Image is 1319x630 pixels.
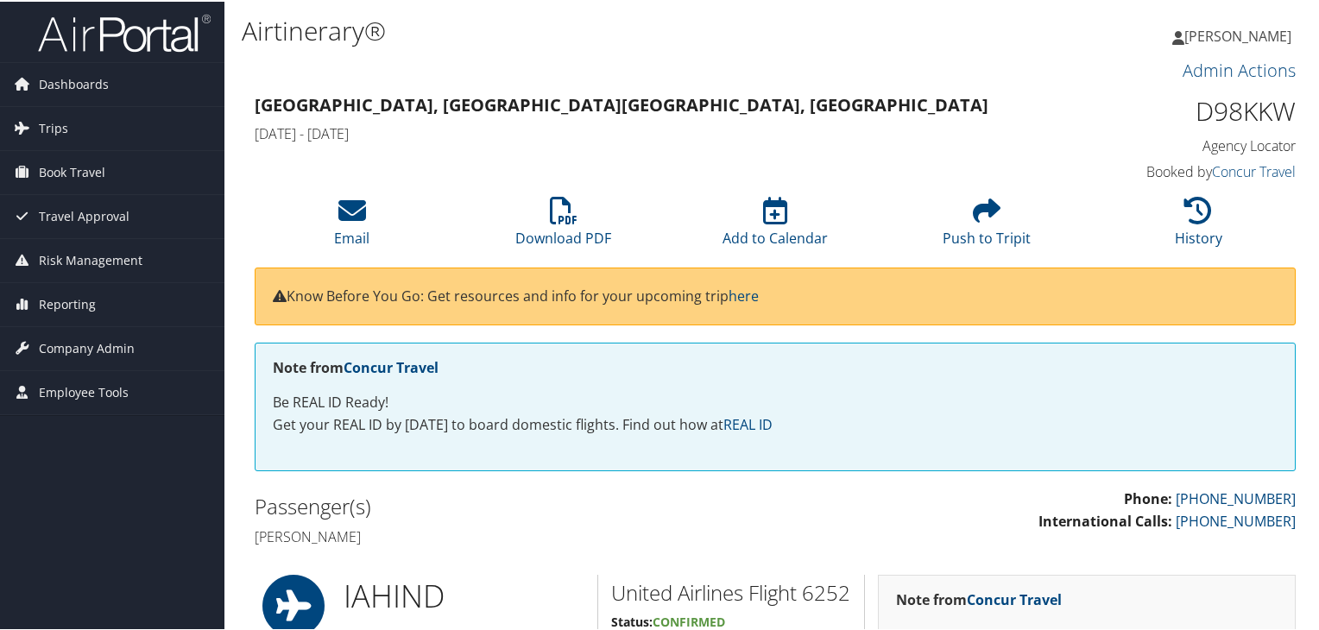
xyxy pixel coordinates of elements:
[611,612,653,628] strong: Status:
[39,105,68,148] span: Trips
[1038,510,1172,529] strong: International Calls:
[967,589,1062,608] a: Concur Travel
[723,413,773,432] a: REAL ID
[1172,9,1309,60] a: [PERSON_NAME]
[273,356,439,375] strong: Note from
[39,193,129,236] span: Travel Approval
[255,526,762,545] h4: [PERSON_NAME]
[39,237,142,280] span: Risk Management
[39,149,105,192] span: Book Travel
[1055,91,1296,128] h1: D98KKW
[943,205,1031,246] a: Push to Tripit
[611,576,851,606] h2: United Airlines Flight 6252
[39,61,109,104] span: Dashboards
[1212,161,1296,180] a: Concur Travel
[242,11,953,47] h1: Airtinerary®
[653,612,725,628] span: Confirmed
[344,573,584,616] h1: IAH IND
[39,281,96,324] span: Reporting
[39,369,129,413] span: Employee Tools
[255,123,1029,142] h4: [DATE] - [DATE]
[273,284,1278,306] p: Know Before You Go: Get resources and info for your upcoming trip
[1055,161,1296,180] h4: Booked by
[723,205,828,246] a: Add to Calendar
[729,285,759,304] a: here
[38,11,211,52] img: airportal-logo.png
[1183,57,1296,80] a: Admin Actions
[255,91,988,115] strong: [GEOGRAPHIC_DATA], [GEOGRAPHIC_DATA] [GEOGRAPHIC_DATA], [GEOGRAPHIC_DATA]
[1175,205,1222,246] a: History
[344,356,439,375] a: Concur Travel
[515,205,611,246] a: Download PDF
[1176,488,1296,507] a: [PHONE_NUMBER]
[1124,488,1172,507] strong: Phone:
[255,490,762,520] h2: Passenger(s)
[39,325,135,369] span: Company Admin
[1055,135,1296,154] h4: Agency Locator
[1176,510,1296,529] a: [PHONE_NUMBER]
[273,390,1278,434] p: Be REAL ID Ready! Get your REAL ID by [DATE] to board domestic flights. Find out how at
[1184,25,1291,44] span: [PERSON_NAME]
[334,205,369,246] a: Email
[896,589,1062,608] strong: Note from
